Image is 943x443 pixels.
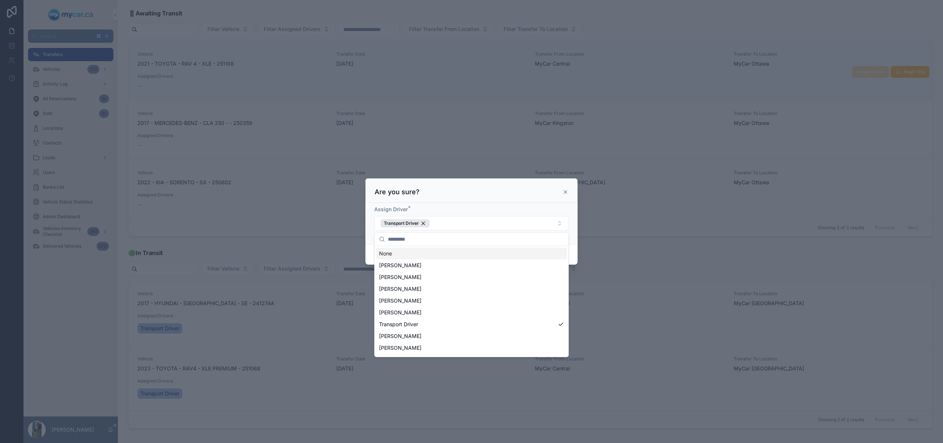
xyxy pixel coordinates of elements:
span: [PERSON_NAME] [379,332,421,340]
div: None [376,248,567,259]
span: [PERSON_NAME] [379,297,421,304]
span: Transport Driver [384,220,419,226]
span: [PERSON_NAME] [379,356,421,363]
h3: Are you sure? [375,188,420,196]
button: Unselect 88 [381,219,430,227]
span: [PERSON_NAME] [379,309,421,316]
span: [PERSON_NAME] [379,285,421,293]
div: Suggestions [375,246,568,357]
span: Assign Driver [374,206,408,212]
button: Select Button [374,216,569,231]
span: [PERSON_NAME] [379,344,421,352]
span: Transport Driver [379,321,418,328]
span: [PERSON_NAME] [379,262,421,269]
span: [PERSON_NAME] [379,273,421,281]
